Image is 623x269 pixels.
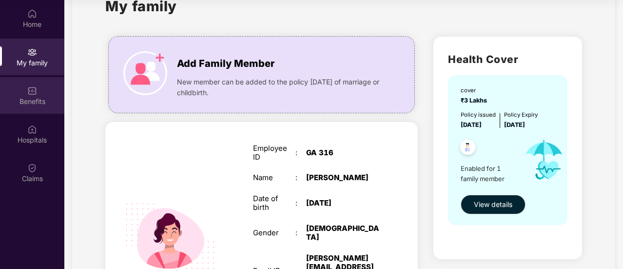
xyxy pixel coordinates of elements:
img: svg+xml;base64,PHN2ZyB3aWR0aD0iMjAiIGhlaWdodD0iMjAiIHZpZXdCb3g9IjAgMCAyMCAyMCIgZmlsbD0ibm9uZSIgeG... [27,47,37,57]
h2: Health Cover [448,51,567,67]
img: icon [517,130,572,190]
div: : [295,173,306,182]
span: ₹3 Lakhs [461,97,490,104]
button: View details [461,195,526,214]
span: [DATE] [461,121,482,128]
div: GA 316 [306,148,380,157]
div: Name [253,173,295,182]
div: : [295,199,306,207]
span: Enabled for 1 family member [461,164,517,184]
div: Policy issued [461,110,496,119]
div: Date of birth [253,194,295,212]
span: New member can be added to the policy [DATE] of marriage or childbirth. [177,77,384,98]
div: [DATE] [306,199,380,207]
img: svg+xml;base64,PHN2ZyBpZD0iQ2xhaW0iIHhtbG5zPSJodHRwOi8vd3d3LnczLm9yZy8yMDAwL3N2ZyIgd2lkdGg9IjIwIi... [27,163,37,173]
div: Gender [253,228,295,237]
span: View details [474,199,512,210]
img: svg+xml;base64,PHN2ZyBpZD0iQmVuZWZpdHMiIHhtbG5zPSJodHRwOi8vd3d3LnczLm9yZy8yMDAwL3N2ZyIgd2lkdGg9Ij... [27,86,37,96]
span: [DATE] [504,121,525,128]
img: svg+xml;base64,PHN2ZyBpZD0iSG9tZSIgeG1sbnM9Imh0dHA6Ly93d3cudzMub3JnLzIwMDAvc3ZnIiB3aWR0aD0iMjAiIG... [27,9,37,19]
div: Employee ID [253,144,295,162]
span: Add Family Member [177,56,274,71]
img: svg+xml;base64,PHN2ZyBpZD0iSG9zcGl0YWxzIiB4bWxucz0iaHR0cDovL3d3dy53My5vcmcvMjAwMC9zdmciIHdpZHRoPS... [27,124,37,134]
div: : [295,228,306,237]
div: cover [461,86,490,95]
div: : [295,148,306,157]
img: icon [123,51,167,95]
div: [DEMOGRAPHIC_DATA] [306,224,380,242]
img: svg+xml;base64,PHN2ZyB4bWxucz0iaHR0cDovL3d3dy53My5vcmcvMjAwMC9zdmciIHdpZHRoPSI0OC45NDMiIGhlaWdodD... [456,137,480,161]
div: Policy Expiry [504,110,538,119]
div: [PERSON_NAME] [306,173,380,182]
